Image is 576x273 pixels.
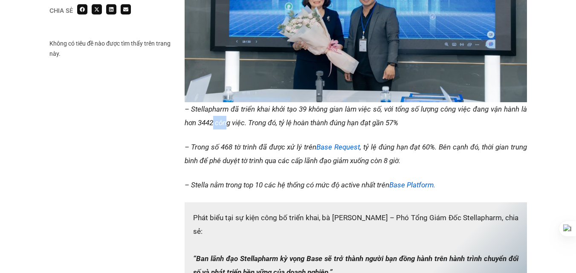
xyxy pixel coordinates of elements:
[49,38,176,59] div: Không có tiêu đề nào được tìm thấy trên trang này.
[92,4,102,14] div: Share on x-twitter
[185,181,435,189] em: – Stella nằm trong top 10 các hệ thống có mức độ active nhất trên
[121,4,131,14] div: Share on email
[389,181,435,189] a: Base Platform.
[106,4,116,14] div: Share on linkedin
[185,143,527,165] em: – Trong số 468 tờ trình đã được xử lý trên , tỷ lệ đúng hạn đạt 60%. Bên cạnh đó, thời gian trung...
[49,8,73,14] div: Chia sẻ
[77,4,87,14] div: Share on facebook
[316,143,360,151] a: Base Request
[185,105,527,127] em: – Stellapharm đã triển khai khởi tạo 39 không gian làm việc số, với tổng số lượng công việc đang ...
